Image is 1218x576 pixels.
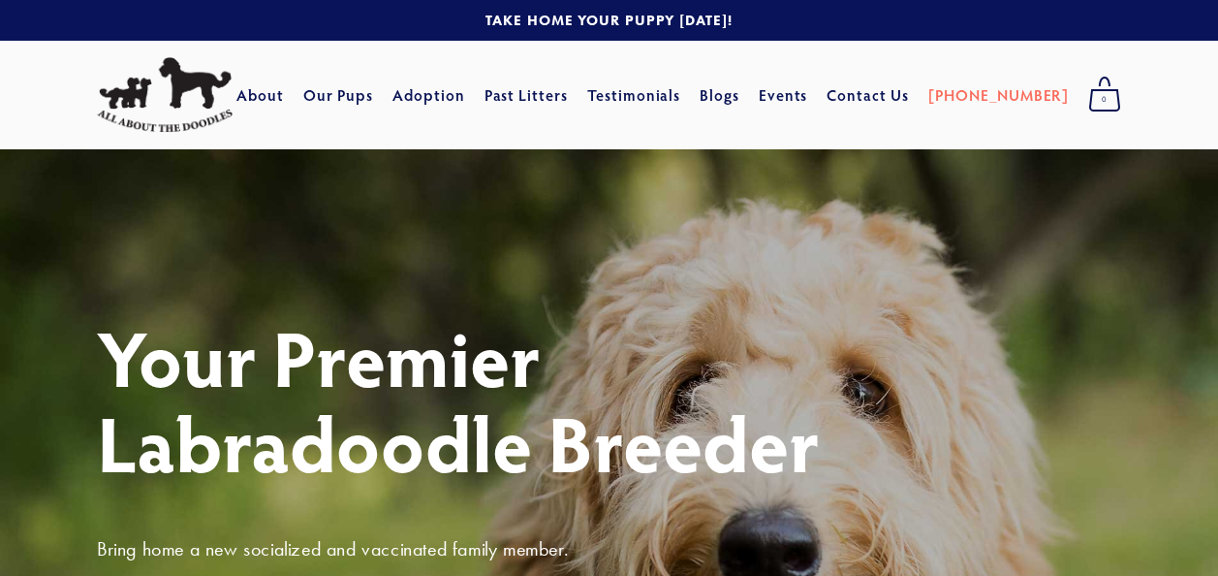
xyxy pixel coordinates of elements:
[827,78,909,112] a: Contact Us
[928,78,1069,112] a: [PHONE_NUMBER]
[484,84,569,105] a: Past Litters
[97,314,1121,485] h1: Your Premier Labradoodle Breeder
[1088,87,1121,112] span: 0
[587,78,681,112] a: Testimonials
[700,78,739,112] a: Blogs
[1078,71,1131,119] a: 0 items in cart
[236,78,284,112] a: About
[303,78,374,112] a: Our Pups
[392,78,465,112] a: Adoption
[97,57,233,133] img: All About The Doodles
[97,536,1121,561] h3: Bring home a new socialized and vaccinated family member.
[759,78,808,112] a: Events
